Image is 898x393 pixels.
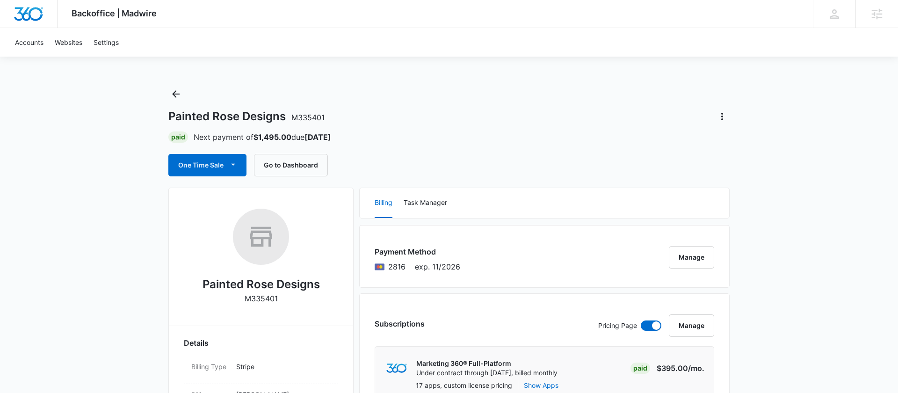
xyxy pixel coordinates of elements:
[9,28,49,57] a: Accounts
[88,28,124,57] a: Settings
[524,380,558,390] button: Show Apps
[630,363,650,374] div: Paid
[416,368,558,378] p: Under contract through [DATE], billed monthly
[168,87,183,102] button: Back
[168,131,188,143] div: Paid
[191,362,229,371] dt: Billing Type
[236,362,331,371] p: Stripe
[416,359,558,368] p: Marketing 360® Full-Platform
[49,28,88,57] a: Websites
[375,318,425,329] h3: Subscriptions
[375,188,392,218] button: Billing
[184,337,209,349] span: Details
[386,364,406,373] img: marketing360Logo
[715,109,730,124] button: Actions
[168,154,246,176] button: One Time Sale
[404,188,447,218] button: Task Manager
[415,261,460,272] span: exp. 11/2026
[688,364,704,373] span: /mo.
[194,131,331,143] p: Next payment of due
[657,363,704,374] p: $395.00
[669,314,714,337] button: Manage
[304,132,331,142] strong: [DATE]
[184,356,338,384] div: Billing TypeStripe
[388,261,406,272] span: Mastercard ending with
[598,320,637,331] p: Pricing Page
[168,109,325,124] h1: Painted Rose Designs
[291,113,325,122] span: M335401
[254,154,328,176] button: Go to Dashboard
[669,246,714,269] button: Manage
[72,8,157,18] span: Backoffice | Madwire
[416,380,512,390] p: 17 apps, custom license pricing
[203,276,320,293] h2: Painted Rose Designs
[375,246,460,257] h3: Payment Method
[245,293,278,304] p: M335401
[253,132,291,142] strong: $1,495.00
